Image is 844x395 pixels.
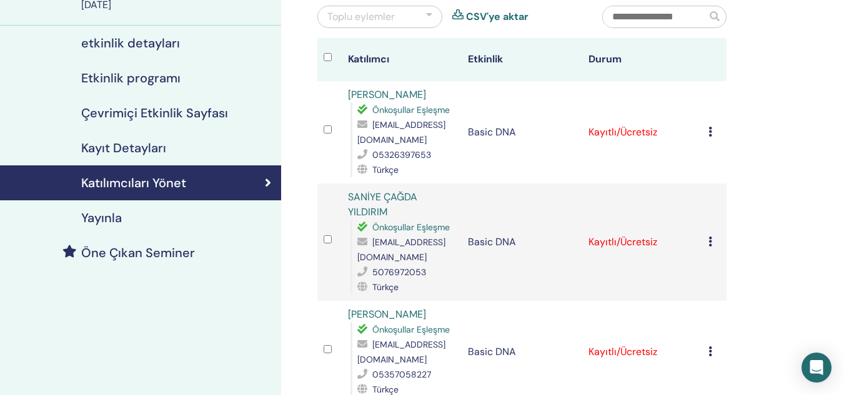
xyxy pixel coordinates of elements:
[81,36,180,51] h4: etkinlik detayları
[348,88,426,101] a: [PERSON_NAME]
[357,339,445,365] span: [EMAIL_ADDRESS][DOMAIN_NAME]
[81,140,166,155] h4: Kayıt Detayları
[372,222,450,233] span: Önkoşullar Eşleşme
[357,237,445,263] span: [EMAIL_ADDRESS][DOMAIN_NAME]
[81,175,186,190] h4: Katılımcıları Yönet
[466,9,529,24] a: CSV'ye aktar
[372,164,399,175] span: Türkçe
[462,81,582,183] td: Basic DNA
[81,105,228,120] h4: Çevrimiçi Etkinlik Sayfası
[582,38,703,81] th: Durum
[348,308,426,321] a: [PERSON_NAME]
[372,266,426,278] span: 5076972053
[81,71,181,85] h4: Etkinlik programı
[342,38,462,81] th: Katılımcı
[81,210,122,225] h4: Yayınla
[372,104,450,115] span: Önkoşullar Eşleşme
[327,9,395,24] div: Toplu eylemler
[462,183,582,301] td: Basic DNA
[348,190,417,218] a: SANİYE ÇAĞDA YILDIRIM
[372,149,431,160] span: 05326397653
[372,384,399,395] span: Türkçe
[802,353,832,383] div: Open Intercom Messenger
[372,281,399,293] span: Türkçe
[372,324,450,335] span: Önkoşullar Eşleşme
[462,38,582,81] th: Etkinlik
[81,245,195,260] h4: Öne Çıkan Seminer
[357,119,445,145] span: [EMAIL_ADDRESS][DOMAIN_NAME]
[372,369,431,380] span: 05357058227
